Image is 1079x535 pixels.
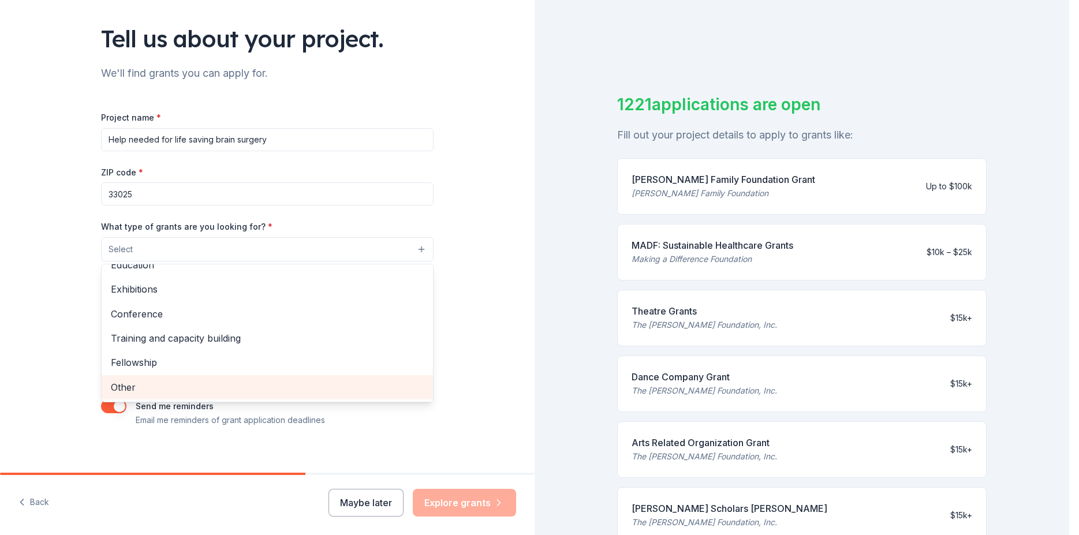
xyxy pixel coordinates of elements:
button: Select [101,237,434,261]
span: Fellowship [111,355,424,370]
span: Training and capacity building [111,331,424,346]
div: Select [101,264,434,402]
span: Exhibitions [111,282,424,297]
span: Education [111,257,424,272]
span: Select [109,242,133,256]
span: Other [111,380,424,395]
span: Conference [111,306,424,321]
